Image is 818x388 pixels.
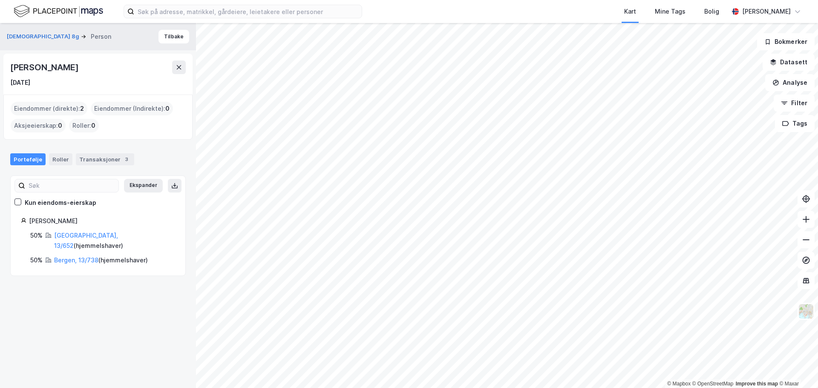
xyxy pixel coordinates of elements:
[134,5,362,18] input: Søk på adresse, matrikkel, gårdeiere, leietakere eller personer
[624,6,636,17] div: Kart
[54,232,118,249] a: [GEOGRAPHIC_DATA], 13/652
[667,381,691,387] a: Mapbox
[30,255,43,265] div: 50%
[11,119,66,132] div: Aksjeeierskap :
[14,4,103,19] img: logo.f888ab2527a4732fd821a326f86c7f29.svg
[757,33,815,50] button: Bokmerker
[158,30,189,43] button: Tilbake
[91,102,173,115] div: Eiendommer (Indirekte) :
[655,6,686,17] div: Mine Tags
[11,102,87,115] div: Eiendommer (direkte) :
[692,381,734,387] a: OpenStreetMap
[69,119,99,132] div: Roller :
[49,153,72,165] div: Roller
[7,32,81,41] button: [DEMOGRAPHIC_DATA] 8g
[10,153,46,165] div: Portefølje
[76,153,134,165] div: Transaksjoner
[774,95,815,112] button: Filter
[30,230,43,241] div: 50%
[763,54,815,71] button: Datasett
[25,198,96,208] div: Kun eiendoms-eierskap
[736,381,778,387] a: Improve this map
[54,255,148,265] div: ( hjemmelshaver )
[742,6,791,17] div: [PERSON_NAME]
[29,216,175,226] div: [PERSON_NAME]
[798,303,814,319] img: Z
[58,121,62,131] span: 0
[54,230,175,251] div: ( hjemmelshaver )
[25,179,118,192] input: Søk
[124,179,163,193] button: Ekspander
[10,60,80,74] div: [PERSON_NAME]
[10,78,30,88] div: [DATE]
[765,74,815,91] button: Analyse
[91,121,95,131] span: 0
[775,347,818,388] iframe: Chat Widget
[165,103,170,114] span: 0
[775,115,815,132] button: Tags
[80,103,84,114] span: 2
[54,256,98,264] a: Bergen, 13/738
[704,6,719,17] div: Bolig
[122,155,131,164] div: 3
[775,347,818,388] div: Kontrollprogram for chat
[91,32,111,42] div: Person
